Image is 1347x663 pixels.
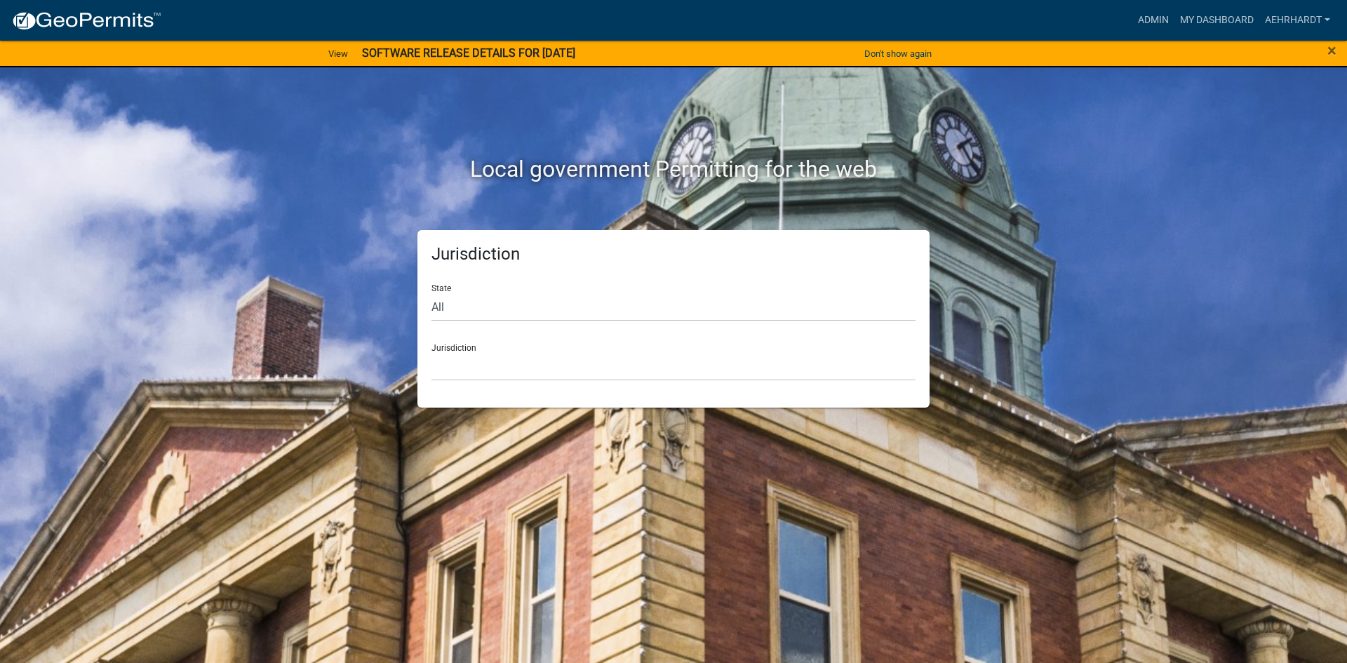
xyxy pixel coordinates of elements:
[362,46,575,60] strong: SOFTWARE RELEASE DETAILS FOR [DATE]
[859,42,937,65] button: Don't show again
[1132,7,1174,34] a: Admin
[1259,7,1336,34] a: aehrhardt
[1174,7,1259,34] a: My Dashboard
[1327,42,1336,59] button: Close
[431,244,916,264] h5: Jurisdiction
[1327,41,1336,60] span: ×
[284,156,1063,182] h2: Local government Permitting for the web
[323,42,354,65] a: View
